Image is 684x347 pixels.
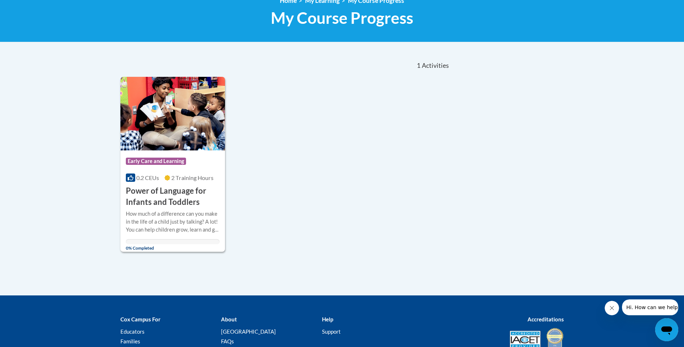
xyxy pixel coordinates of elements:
a: Support [322,328,341,335]
a: [GEOGRAPHIC_DATA] [221,328,276,335]
h3: Power of Language for Infants and Toddlers [126,185,220,208]
div: How much of a difference can you make in the life of a child just by talking? A lot! You can help... [126,210,220,234]
b: About [221,316,237,322]
a: Families [120,338,140,344]
span: 2 Training Hours [171,174,213,181]
iframe: Message from company [622,299,678,315]
b: Help [322,316,333,322]
img: Course Logo [120,77,225,150]
span: 0.2 CEUs [136,174,159,181]
span: 1 [417,62,420,70]
iframe: Button to launch messaging window [655,318,678,341]
b: Cox Campus For [120,316,160,322]
a: FAQs [221,338,234,344]
b: Accreditations [528,316,564,322]
span: Activities [422,62,449,70]
a: Course LogoEarly Care and Learning0.2 CEUs2 Training Hours Power of Language for Infants and Todd... [120,77,225,251]
span: Early Care and Learning [126,158,186,165]
a: Educators [120,328,145,335]
span: Hi. How can we help? [4,5,58,11]
span: My Course Progress [271,8,413,27]
iframe: Close message [605,301,619,315]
